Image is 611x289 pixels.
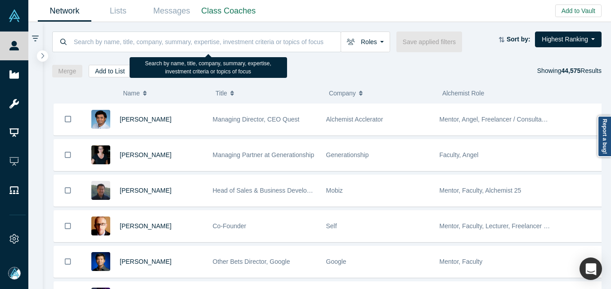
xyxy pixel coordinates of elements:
[54,140,82,171] button: Bookmark
[38,0,91,22] a: Network
[8,9,21,22] img: Alchemist Vault Logo
[198,0,259,22] a: Class Coaches
[120,258,171,265] a: [PERSON_NAME]
[91,252,110,271] img: Steven Kan's Profile Image
[535,32,602,47] button: Highest Ranking
[213,151,314,158] span: Managing Partner at Generationship
[213,222,247,230] span: Co-Founder
[329,84,433,103] button: Company
[326,187,343,194] span: Mobiz
[598,116,611,157] a: Report a bug!
[123,84,206,103] button: Name
[537,65,602,77] div: Showing
[329,84,356,103] span: Company
[73,31,341,52] input: Search by name, title, company, summary, expertise, investment criteria or topics of focus
[89,65,131,77] button: Add to List
[213,187,349,194] span: Head of Sales & Business Development (interim)
[145,0,198,22] a: Messages
[91,217,110,235] img: Robert Winder's Profile Image
[326,222,337,230] span: Self
[440,187,521,194] span: Mentor, Faculty, Alchemist 25
[120,187,171,194] a: [PERSON_NAME]
[442,90,484,97] span: Alchemist Role
[326,151,369,158] span: Generationship
[326,116,383,123] span: Alchemist Acclerator
[216,84,227,103] span: Title
[555,5,602,17] button: Add to Vault
[54,104,82,135] button: Bookmark
[561,67,580,74] strong: 44,575
[440,258,483,265] span: Mentor, Faculty
[213,258,290,265] span: Other Bets Director, Google
[91,181,110,200] img: Michael Chang's Profile Image
[507,36,530,43] strong: Sort by:
[123,84,139,103] span: Name
[91,145,110,164] img: Rachel Chalmers's Profile Image
[213,116,300,123] span: Managing Director, CEO Quest
[326,258,346,265] span: Google
[561,67,602,74] span: Results
[54,246,82,277] button: Bookmark
[341,32,390,52] button: Roles
[91,0,145,22] a: Lists
[440,151,479,158] span: Faculty, Angel
[120,116,171,123] a: [PERSON_NAME]
[120,151,171,158] a: [PERSON_NAME]
[54,211,82,242] button: Bookmark
[120,222,171,230] a: [PERSON_NAME]
[52,65,83,77] button: Merge
[396,32,462,52] button: Save applied filters
[54,175,82,206] button: Bookmark
[8,267,21,280] img: Mia Scott's Account
[216,84,319,103] button: Title
[91,110,110,129] img: Gnani Palanikumar's Profile Image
